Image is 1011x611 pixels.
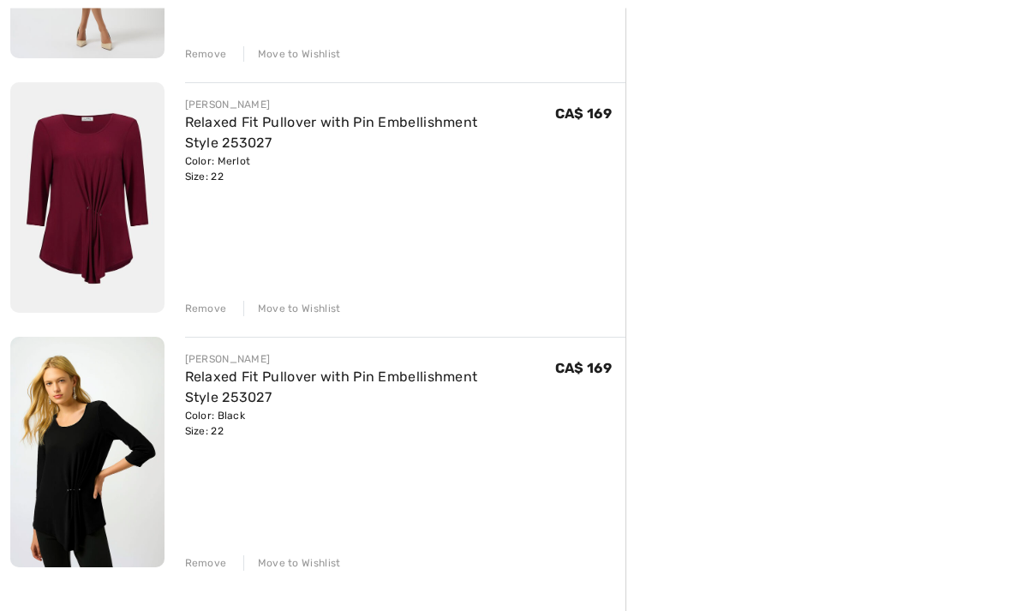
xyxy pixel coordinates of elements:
div: Remove [185,556,227,572]
div: Remove [185,302,227,317]
div: [PERSON_NAME] [185,98,555,113]
div: Move to Wishlist [243,556,341,572]
div: Remove [185,47,227,63]
div: Move to Wishlist [243,302,341,317]
a: Relaxed Fit Pullover with Pin Embellishment Style 253027 [185,115,478,152]
div: [PERSON_NAME] [185,352,555,368]
div: Color: Merlot Size: 22 [185,154,555,185]
span: CA$ 169 [555,106,612,123]
div: Color: Black Size: 22 [185,409,555,440]
div: Move to Wishlist [243,47,341,63]
img: Relaxed Fit Pullover with Pin Embellishment Style 253027 [10,338,165,568]
img: Relaxed Fit Pullover with Pin Embellishment Style 253027 [10,83,165,314]
span: CA$ 169 [555,361,612,377]
a: Relaxed Fit Pullover with Pin Embellishment Style 253027 [185,369,478,406]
